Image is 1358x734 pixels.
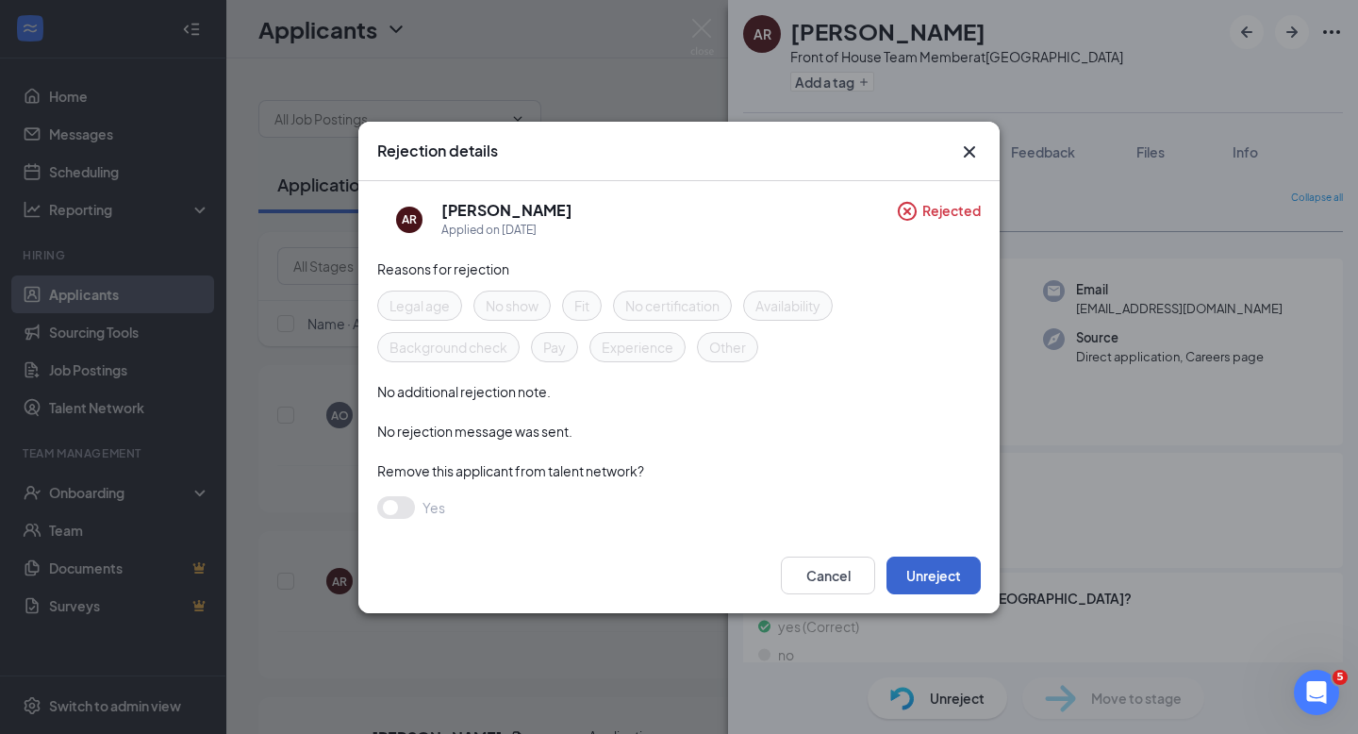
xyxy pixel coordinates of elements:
h3: Rejection details [377,141,498,161]
svg: Cross [958,141,981,163]
span: Reasons for rejection [377,260,509,277]
span: Availability [755,295,820,316]
span: Other [709,337,746,358]
svg: CircleCross [896,200,919,223]
iframe: Intercom live chat [1294,670,1339,715]
span: Yes [422,496,445,519]
div: Applied on [DATE] [441,221,572,240]
span: Background check [389,337,507,358]
h5: [PERSON_NAME] [441,200,572,221]
span: Fit [574,295,589,316]
span: Legal age [389,295,450,316]
span: No rejection message was sent. [377,423,572,440]
span: Pay [543,337,566,358]
span: 5 [1333,670,1348,685]
span: No additional rejection note. [377,383,551,400]
button: Close [958,141,981,163]
span: No show [486,295,538,316]
span: Remove this applicant from talent network? [377,462,644,479]
div: AR [402,211,417,227]
button: Unreject [886,557,981,594]
button: Cancel [781,557,875,594]
span: No certification [625,295,720,316]
span: Rejected [922,200,981,240]
span: Experience [602,337,673,358]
